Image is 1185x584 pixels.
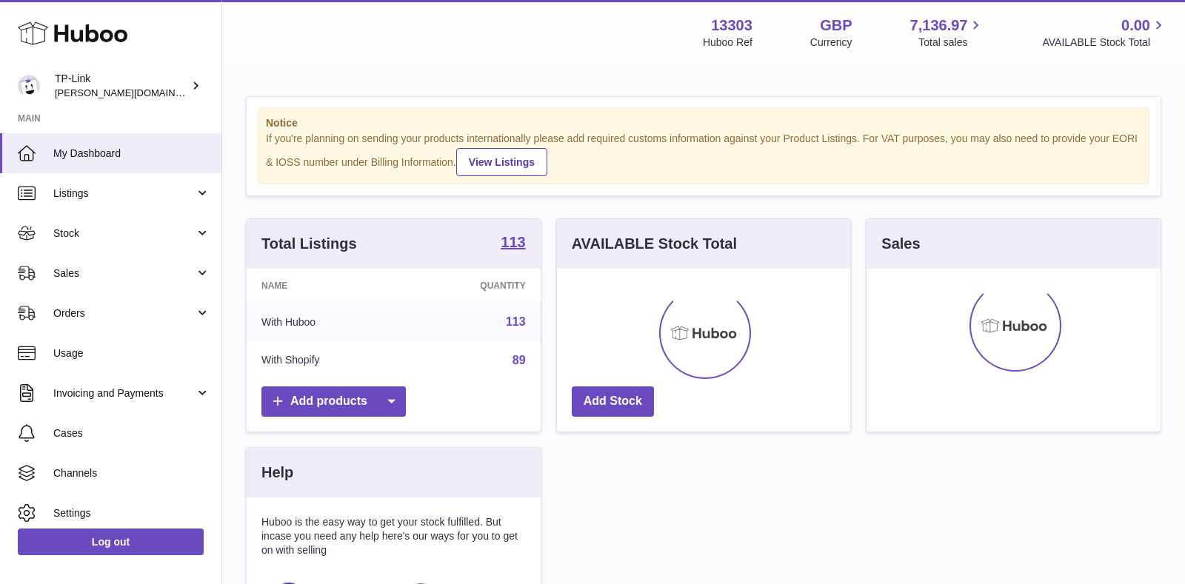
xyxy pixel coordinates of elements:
img: susie.li@tp-link.com [18,75,40,97]
span: My Dashboard [53,147,210,161]
h3: Sales [881,234,920,254]
strong: 13303 [711,16,752,36]
a: 113 [506,315,526,328]
span: [PERSON_NAME][DOMAIN_NAME][EMAIL_ADDRESS][DOMAIN_NAME] [55,87,374,98]
span: Total sales [918,36,984,50]
a: 113 [501,235,525,252]
span: Channels [53,466,210,480]
td: With Huboo [247,303,405,341]
a: 89 [513,354,526,366]
span: 0.00 [1121,16,1150,36]
span: 7,136.97 [910,16,968,36]
a: 0.00 AVAILABLE Stock Total [1042,16,1167,50]
span: Usage [53,346,210,360]
h3: Help [261,463,293,483]
th: Quantity [405,269,541,303]
span: AVAILABLE Stock Total [1042,36,1167,50]
strong: 113 [501,235,525,249]
span: Sales [53,266,195,281]
a: Add products [261,386,406,417]
td: With Shopify [247,341,405,380]
strong: GBP [820,16,852,36]
a: 7,136.97 Total sales [910,16,985,50]
div: Huboo Ref [703,36,752,50]
span: Orders [53,306,195,320]
span: Settings [53,506,210,520]
p: Huboo is the easy way to get your stock fulfilled. But incase you need any help here's our ways f... [261,515,526,557]
div: Currency [810,36,852,50]
h3: AVAILABLE Stock Total [572,234,737,254]
span: Stock [53,226,195,241]
span: Invoicing and Payments [53,386,195,400]
th: Name [247,269,405,303]
div: If you're planning on sending your products internationally please add required customs informati... [266,132,1141,176]
strong: Notice [266,116,1141,130]
span: Cases [53,426,210,440]
a: Log out [18,528,204,555]
div: TP-Link [55,72,188,100]
span: Listings [53,187,195,201]
h3: Total Listings [261,234,357,254]
a: View Listings [456,148,547,176]
a: Add Stock [572,386,654,417]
